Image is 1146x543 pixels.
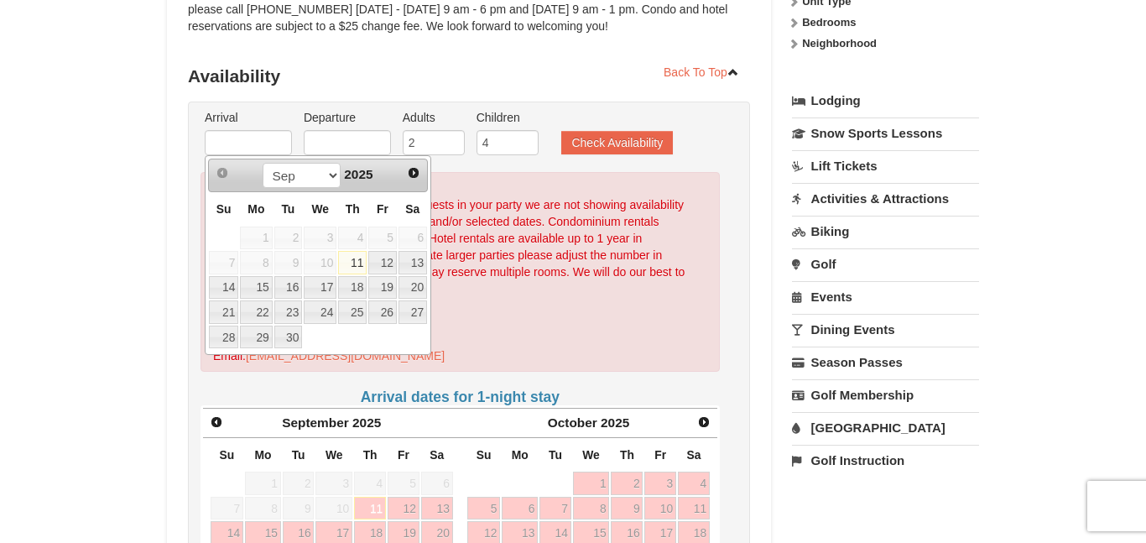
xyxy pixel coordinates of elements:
[283,472,315,495] span: 2
[240,251,272,274] span: 8
[678,472,710,495] a: 4
[209,300,238,324] a: 21
[467,497,500,520] a: 5
[687,448,701,462] span: Saturday
[245,497,281,520] span: 8
[792,412,979,443] a: [GEOGRAPHIC_DATA]
[561,131,673,154] button: Check Availability
[792,379,979,410] a: Golf Membership
[792,445,979,476] a: Golf Instruction
[654,448,666,462] span: Friday
[283,497,315,520] span: 9
[201,172,720,372] div: Due to the dates selected or number of guests in your party we are not showing availability for y...
[601,415,629,430] span: 2025
[240,300,272,324] a: 22
[388,497,419,520] a: 12
[326,448,343,462] span: Wednesday
[201,389,720,405] h4: Arrival dates for 1-night stay
[245,472,281,495] span: 1
[398,227,427,250] span: 6
[304,276,336,300] a: 17
[430,448,444,462] span: Saturday
[368,276,397,300] a: 19
[274,251,303,274] span: 9
[338,251,367,274] a: 11
[802,37,877,50] strong: Neighborhood
[219,448,234,462] span: Sunday
[311,202,329,216] span: Wednesday
[611,497,643,520] a: 9
[405,202,419,216] span: Saturday
[388,472,419,495] span: 5
[697,415,711,429] span: Next
[477,109,539,126] label: Children
[246,349,445,363] a: [EMAIL_ADDRESS][DOMAIN_NAME]
[354,472,386,495] span: 4
[205,109,292,126] label: Arrival
[792,248,979,279] a: Golf
[792,216,979,247] a: Biking
[292,448,305,462] span: Tuesday
[512,448,529,462] span: Monday
[210,415,223,429] span: Prev
[354,497,386,520] a: 11
[363,448,378,462] span: Thursday
[792,117,979,149] a: Snow Sports Lessons
[282,415,349,430] span: September
[211,497,243,520] span: 7
[573,497,610,520] a: 8
[398,300,427,324] a: 27
[274,276,303,300] a: 16
[315,472,352,495] span: 3
[792,86,979,116] a: Lodging
[368,227,397,250] span: 5
[620,448,634,462] span: Thursday
[304,227,336,250] span: 3
[377,202,388,216] span: Friday
[338,276,367,300] a: 18
[216,166,229,180] span: Prev
[274,326,303,349] a: 30
[209,276,238,300] a: 14
[315,497,352,520] span: 10
[240,227,272,250] span: 1
[281,202,294,216] span: Tuesday
[792,314,979,345] a: Dining Events
[792,281,979,312] a: Events
[274,300,303,324] a: 23
[477,448,492,462] span: Sunday
[247,202,264,216] span: Monday
[216,202,232,216] span: Sunday
[407,166,420,180] span: Next
[240,276,272,300] a: 15
[644,472,676,495] a: 3
[274,227,303,250] span: 2
[344,167,372,181] span: 2025
[398,448,409,462] span: Friday
[792,150,979,181] a: Lift Tickets
[368,300,397,324] a: 26
[421,472,453,495] span: 6
[209,251,238,274] span: 7
[548,415,597,430] span: October
[346,202,360,216] span: Thursday
[304,300,336,324] a: 24
[338,300,367,324] a: 25
[549,448,562,462] span: Tuesday
[352,415,381,430] span: 2025
[254,448,271,462] span: Monday
[692,410,716,434] a: Next
[398,276,427,300] a: 20
[402,161,425,185] a: Next
[209,326,238,349] a: 28
[368,251,397,274] a: 12
[802,16,856,29] strong: Bedrooms
[644,497,676,520] a: 10
[611,472,643,495] a: 2
[678,497,710,520] a: 11
[304,109,391,126] label: Departure
[421,497,453,520] a: 13
[653,60,750,85] a: Back To Top
[792,347,979,378] a: Season Passes
[792,183,979,214] a: Activities & Attractions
